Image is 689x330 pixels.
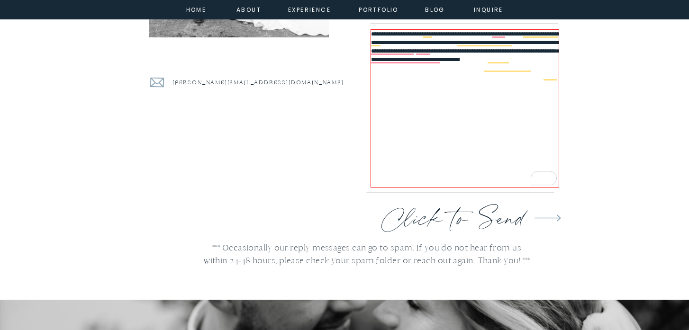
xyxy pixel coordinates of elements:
a: about [236,5,258,13]
a: [PERSON_NAME][EMAIL_ADDRESS][DOMAIN_NAME] [172,77,348,89]
a: experience [288,5,326,13]
a: Blog [418,5,452,13]
a: Click to Send [382,201,540,229]
textarea: To enrich screen reader interactions, please activate Accessibility in Grammarly extension settings [371,29,559,187]
a: portfolio [358,5,399,13]
a: inquire [471,5,506,13]
a: home [183,5,209,13]
h3: *** Occasionally our reply messages can go to spam. If you do not hear from us within 24-48 hours... [200,241,534,264]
